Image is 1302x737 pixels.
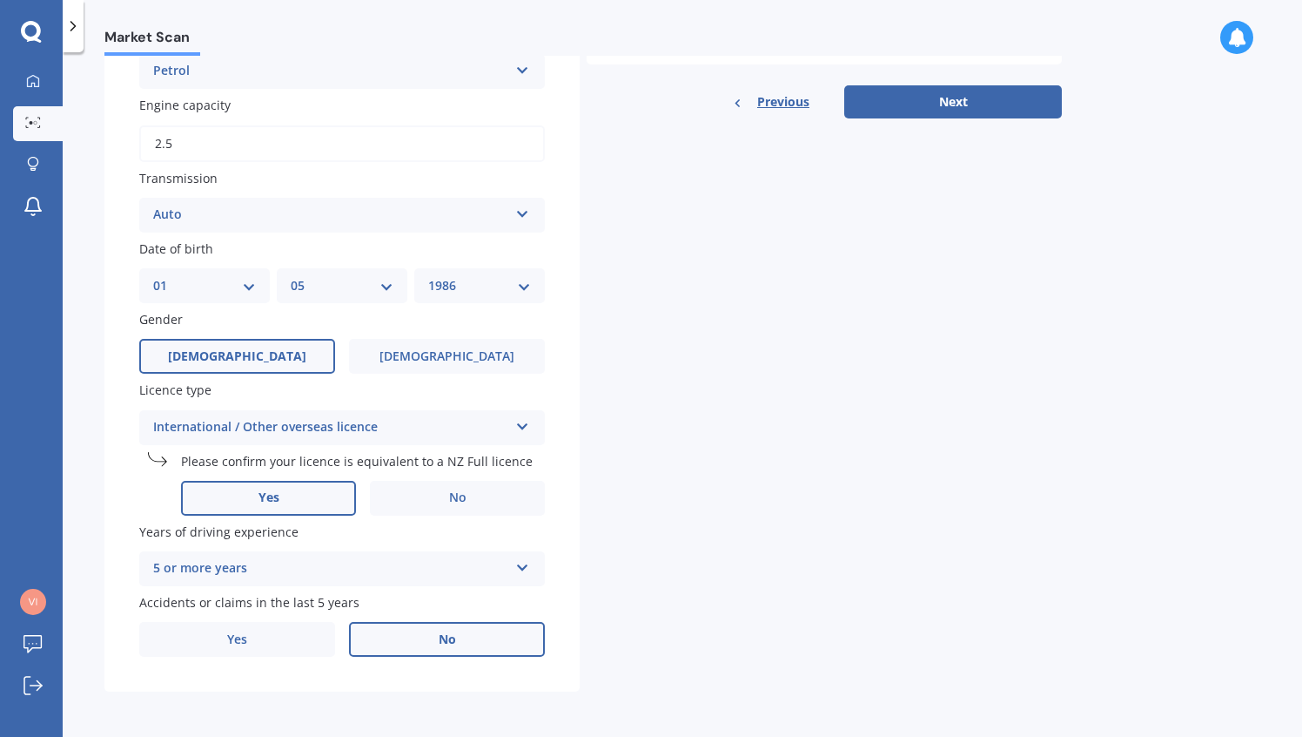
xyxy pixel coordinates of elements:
[139,98,231,114] span: Engine capacity
[153,417,508,438] div: International / Other overseas licence
[104,29,200,52] span: Market Scan
[168,349,306,364] span: [DEMOGRAPHIC_DATA]
[139,382,211,399] span: Licence type
[844,85,1062,118] button: Next
[153,205,508,226] div: Auto
[153,558,508,579] div: 5 or more years
[139,594,359,611] span: Accidents or claims in the last 5 years
[757,89,809,115] span: Previous
[439,632,456,647] span: No
[181,453,533,470] span: Please confirm your licence is equivalent to a NZ Full licence
[449,490,466,505] span: No
[139,524,299,540] span: Years of driving experience
[227,632,247,647] span: Yes
[139,311,183,328] span: Gender
[20,589,46,615] img: 59f335f2e072a96ca66e22107920527a
[258,490,279,505] span: Yes
[379,349,514,364] span: [DEMOGRAPHIC_DATA]
[139,240,213,257] span: Date of birth
[139,170,218,186] span: Transmission
[139,125,545,162] input: e.g. 1.8
[153,61,508,82] div: Petrol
